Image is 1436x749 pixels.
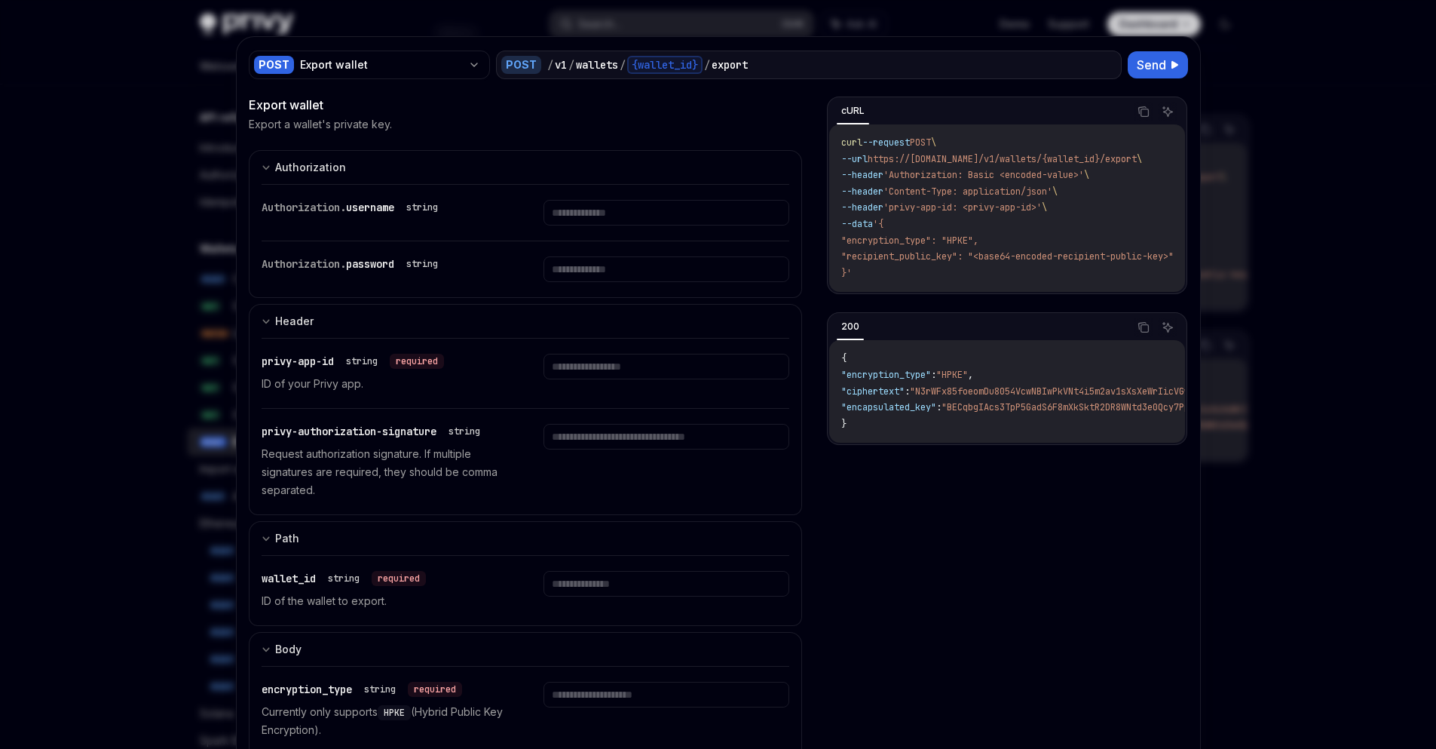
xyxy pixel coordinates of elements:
div: Authorization [275,158,346,177]
span: Send [1137,56,1166,74]
div: wallet_id [262,571,426,586]
div: Export wallet [249,96,803,114]
div: export [712,57,748,72]
span: --header [841,201,883,213]
button: expand input section [249,521,803,555]
div: string [449,425,480,437]
span: --url [841,153,868,165]
span: } [841,418,847,430]
span: curl [841,137,862,149]
span: 'Authorization: Basic <encoded-value>' [883,169,1084,181]
span: "ciphertext" [841,385,905,398]
div: v1 [555,57,567,72]
button: Ask AI [1158,318,1177,337]
span: Authorization. [262,257,346,271]
span: \ [1137,153,1142,165]
button: expand input section [249,632,803,666]
span: https://[DOMAIN_NAME]/v1/wallets/{wallet_id}/export [868,153,1137,165]
div: / [704,57,710,72]
div: wallets [576,57,618,72]
span: 'privy-app-id: <privy-app-id>' [883,201,1042,213]
div: Authorization.username [262,200,444,215]
button: expand input section [249,304,803,338]
button: Copy the contents from the code block [1134,102,1153,121]
span: }' [841,267,852,279]
span: username [346,201,394,214]
button: POSTExport wallet [249,49,490,81]
div: string [364,683,396,695]
button: expand input section [249,150,803,184]
span: { [841,352,847,364]
span: --header [841,169,883,181]
div: 200 [837,318,864,336]
span: 'Content-Type: application/json' [883,186,1052,198]
span: POST [910,137,931,149]
p: Request authorization signature. If multiple signatures are required, they should be comma separa... [262,445,507,499]
div: encryption_type [262,682,462,697]
div: Authorization.password [262,256,444,272]
span: : [936,401,942,413]
div: cURL [837,102,869,120]
span: : [931,369,936,381]
div: / [547,57,553,72]
div: string [328,572,360,585]
span: wallet_id [262,572,316,585]
span: "encryption_type": "HPKE", [841,235,978,247]
span: --header [841,186,883,198]
span: "recipient_public_key": "<base64-encoded-recipient-public-key>" [841,250,1174,262]
button: Ask AI [1158,102,1177,121]
div: Header [275,312,314,330]
span: \ [1084,169,1089,181]
span: "BECqbgIAcs3TpP5GadS6F8mXkSktR2DR8WNtd3e0Qcy7PpoRHEygpzjFWttntS+SEM3VSr4Thewh18ZP9chseLE=" [942,401,1416,413]
p: ID of the wallet to export. [262,592,507,610]
span: \ [931,137,936,149]
span: : [905,385,910,398]
div: required [390,354,444,369]
div: / [620,57,626,72]
span: HPKE [384,707,405,719]
span: "HPKE" [936,369,968,381]
span: "encapsulated_key" [841,401,936,413]
span: password [346,257,394,271]
div: Path [275,530,299,548]
div: required [372,571,426,586]
div: Body [275,640,302,658]
span: , [968,369,973,381]
div: POST [254,56,294,74]
span: "N3rWFx85foeomDu8054VcwNBIwPkVNt4i5m2av1sXsXeWrIicVGwutFist12MmnI" [910,385,1258,398]
span: --data [841,218,873,230]
span: Authorization. [262,201,346,214]
span: privy-authorization-signature [262,425,436,438]
div: string [406,258,438,270]
span: \ [1042,201,1047,213]
div: {wallet_id} [627,56,703,74]
span: privy-app-id [262,355,334,368]
button: Send [1128,51,1188,78]
p: ID of your Privy app. [262,375,507,393]
div: Export wallet [300,57,462,72]
div: privy-authorization-signature [262,424,486,439]
span: --request [862,137,910,149]
p: Currently only supports (Hybrid Public Key Encryption). [262,703,507,739]
div: string [346,355,378,367]
span: encryption_type [262,683,352,696]
div: / [568,57,574,72]
div: string [406,201,438,213]
span: "encryption_type" [841,369,931,381]
div: required [408,682,462,697]
p: Export a wallet's private key. [249,117,392,132]
div: privy-app-id [262,354,444,369]
div: POST [501,56,541,74]
span: \ [1052,186,1058,198]
button: Copy the contents from the code block [1134,318,1153,337]
span: '{ [873,218,883,230]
